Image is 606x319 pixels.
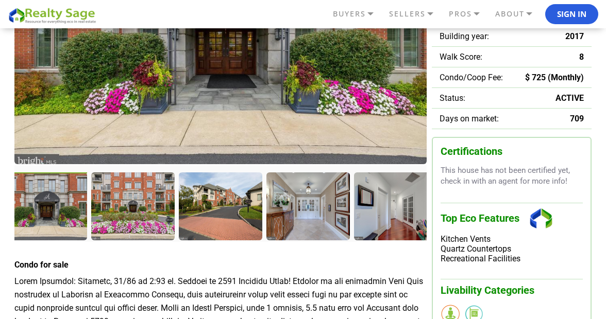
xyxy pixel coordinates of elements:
[8,6,100,24] img: REALTY SAGE
[525,73,584,82] span: $ 725 (Monthly)
[565,31,584,41] span: 2017
[555,93,584,103] span: ACTIVE
[441,146,583,157] h3: Certifications
[440,93,465,103] span: Status:
[14,260,427,270] h4: Condo for sale
[330,5,386,23] a: BUYERS
[579,52,584,62] span: 8
[440,31,489,41] span: Building year:
[440,52,482,62] span: Walk Score:
[570,114,584,123] span: 709
[441,279,583,296] h3: Livability Categories
[493,5,545,23] a: ABOUT
[441,203,583,234] h3: Top Eco Features
[386,5,446,23] a: SELLERS
[440,114,499,123] span: Days on market:
[440,73,503,82] span: Condo/Coop Fee:
[441,165,583,187] p: This house has not been certified yet, check in with an agent for more info!
[545,4,598,25] button: Sign In
[441,234,583,263] div: Kitchen Vents Quartz Countertops Recreational Facilities
[446,5,493,23] a: PROS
